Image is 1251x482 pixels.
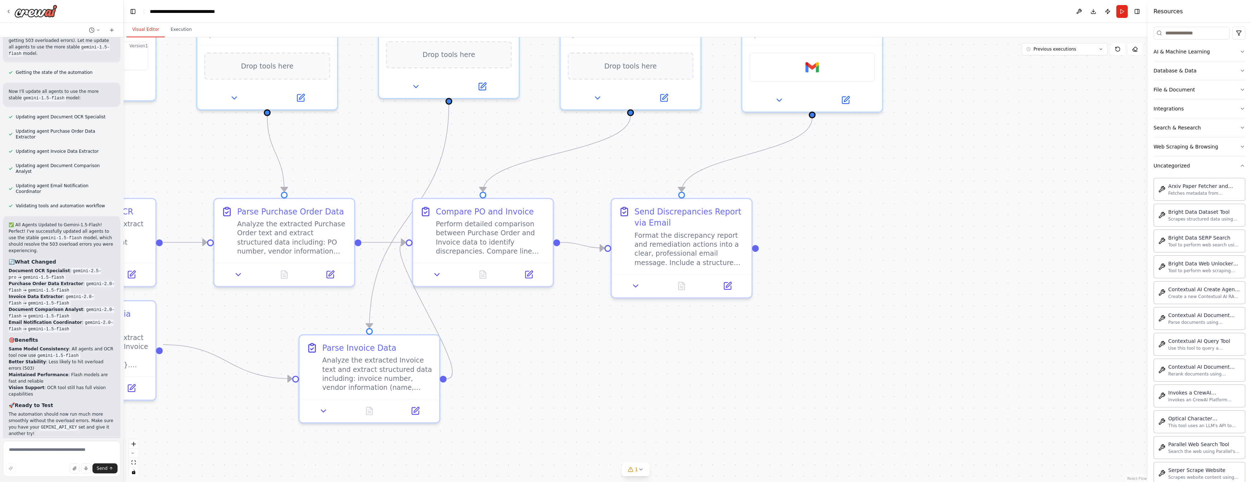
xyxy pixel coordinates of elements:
[163,237,207,248] g: Edge from 27c4e595-c1e5-415d-9698-9d1c38ea6940 to 8524a855-fa6a-4cf6-bc9a-58b853678a85
[81,463,91,473] button: Click to speak your automation idea
[1158,315,1165,322] img: Contextualaiparsetool
[268,91,333,105] button: Open in side panel
[622,463,650,476] button: 1
[459,268,507,282] button: No output available
[1158,212,1165,219] img: Brightdatadatasettool
[39,235,83,241] code: gemini-1.5-flash
[97,466,108,471] span: Send
[9,258,115,265] h3: 🔄
[1154,42,1245,61] button: AI & Machine Learning
[1154,156,1245,175] button: Uncategorized
[1158,263,1165,270] img: Brightdatawebunlockertool
[9,268,115,280] li: : →
[27,287,71,294] code: gemini-1.5-flash
[1158,186,1165,193] img: Arxivpapertool
[16,163,115,174] span: Updating agent Document Comparison Analyst
[1127,477,1147,481] a: React Flow attribution
[299,334,440,424] div: Parse Invoice DataAnalyze the extracted Invoice text and extract structured data including: invoi...
[364,104,454,328] g: Edge from 7758b93b-9513-4ec4-8f2b-4d9f0a0ddcd8 to 4097793a-e7f3-4fdd-b956-149b1e765b29
[129,439,138,449] button: zoom in
[22,95,66,101] code: gemini-1.5-flash
[9,228,115,254] p: Perfect! I've successfully updated all agents to use the stable model, which should resolve the 5...
[15,337,38,343] strong: Benefits
[38,333,148,369] div: Use OCR technology to extract all text content from the Invoice document located at {invoice_docu...
[1132,6,1142,16] button: Hide right sidebar
[1158,341,1165,348] img: Contextualaiquerytool
[38,308,148,331] div: Extract Invoice Text via OCR
[1154,124,1201,131] div: Search & Research
[9,294,63,299] strong: Invoice Data Extractor
[15,198,157,287] div: Extract PO Text via OCRUse OCR technology to extract all text content from the Purchase Order doc...
[1154,86,1195,93] div: File & Document
[1158,470,1165,477] img: Serperscrapewebsitetool
[9,294,94,307] code: gemini-2.0-flash
[1154,105,1184,112] div: Integrations
[9,385,44,390] strong: Vision Support
[237,219,347,256] div: Analyze the extracted Purchase Order text and extract structured data including: PO number, vendo...
[9,281,83,286] strong: Purchase Order Data Extractor
[635,206,745,228] div: Send Discrepancies Report via Email
[1154,7,1183,16] h4: Resources
[813,93,878,107] button: Open in side panel
[9,280,115,293] li: : →
[1168,449,1241,454] div: Search the web using Parallel's Search API (v1beta). Returns ranked results with compressed excer...
[129,43,148,49] div: Version 1
[9,307,114,320] code: gemini-2.0-flash
[9,306,115,319] li: : →
[345,404,393,418] button: No output available
[16,183,115,194] span: Updating agent Email Notification Coordinator
[27,313,71,320] code: gemini-1.5-flash
[9,222,115,228] h2: ✅ All Agents Updated to Gemini-1.5-Flash!
[38,219,148,256] div: Use OCR technology to extract all text content from the Purchase Order document located at {po_do...
[165,22,197,37] button: Execution
[1158,289,1165,296] img: Contextualaicreateagenttool
[1168,190,1241,196] div: Fetches metadata from [GEOGRAPHIC_DATA] based on a search query and optionally downloads PDFs.
[1168,397,1241,403] div: Invokes an CrewAI Platform Automation using API
[14,5,57,18] img: Logo
[9,402,115,409] h3: 🚀
[1168,183,1241,190] div: Arxiv Paper Fetcher and Downloader
[9,372,68,377] strong: Maintained Performance
[1154,162,1190,169] div: Uncategorized
[1033,46,1076,52] span: Previous executions
[15,259,56,265] strong: What Changed
[9,411,115,437] p: The automation should now run much more smoothly without the overload errors. Make sure you have ...
[27,326,71,332] code: gemini-1.5-flash
[27,300,71,307] code: gemini-1.5-flash
[1154,118,1245,137] button: Search & Research
[15,402,53,408] strong: Ready to Test
[9,320,82,325] strong: Email Notification Coordinator
[1168,423,1241,429] div: This tool uses an LLM's API to extract text from an image file.
[9,320,113,332] code: gemini-2.0-flash
[1022,43,1108,55] button: Previous executions
[805,60,819,74] img: Gmail
[1154,67,1197,74] div: Database & Data
[92,463,118,473] button: Send
[1154,143,1218,150] div: Web Scraping & Browsing
[635,231,745,267] div: Format the discrepancy report and remediation actions into a clear, professional email message. I...
[1168,474,1241,480] div: Scrapes website content using Serper's scraping API. This tool can extract clean, readable conten...
[213,198,355,287] div: Parse Purchase Order DataAnalyze the extracted Purchase Order text and extract structured data in...
[658,279,706,293] button: No output available
[150,8,230,15] nav: breadcrumb
[1168,363,1241,370] div: Contextual AI Document Reranker
[128,6,138,16] button: Hide left sidebar
[86,26,103,34] button: Switch to previous chat
[129,467,138,477] button: toggle interactivity
[9,88,115,101] p: Now I'll update all agents to use the more stable model:
[39,424,78,431] code: GEMINI_API_KEY
[1158,418,1165,425] img: Ocrtool
[129,439,138,477] div: React Flow controls
[22,274,66,281] code: gemini-1.5-flash
[129,449,138,458] button: zoom out
[9,281,114,294] code: gemini-2.0-flash
[9,44,110,57] code: gemini-1.5-flash
[311,268,350,282] button: Open in side panel
[1168,389,1241,396] div: Invokes a CrewAI Automation
[9,268,101,281] code: gemini-2.5-pro
[1168,286,1241,293] div: Contextual AI Create Agent Tool
[394,237,458,384] g: Edge from 4097793a-e7f3-4fdd-b956-149b1e765b29 to 3e67ab8c-4289-489e-8df5-19a672c751f6
[16,203,105,209] span: Validating tools and automation workflow
[1168,371,1241,377] div: Rerank documents using Contextual AI's instruction-following reranker
[16,128,115,140] span: Updating agent Purchase Order Data Extractor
